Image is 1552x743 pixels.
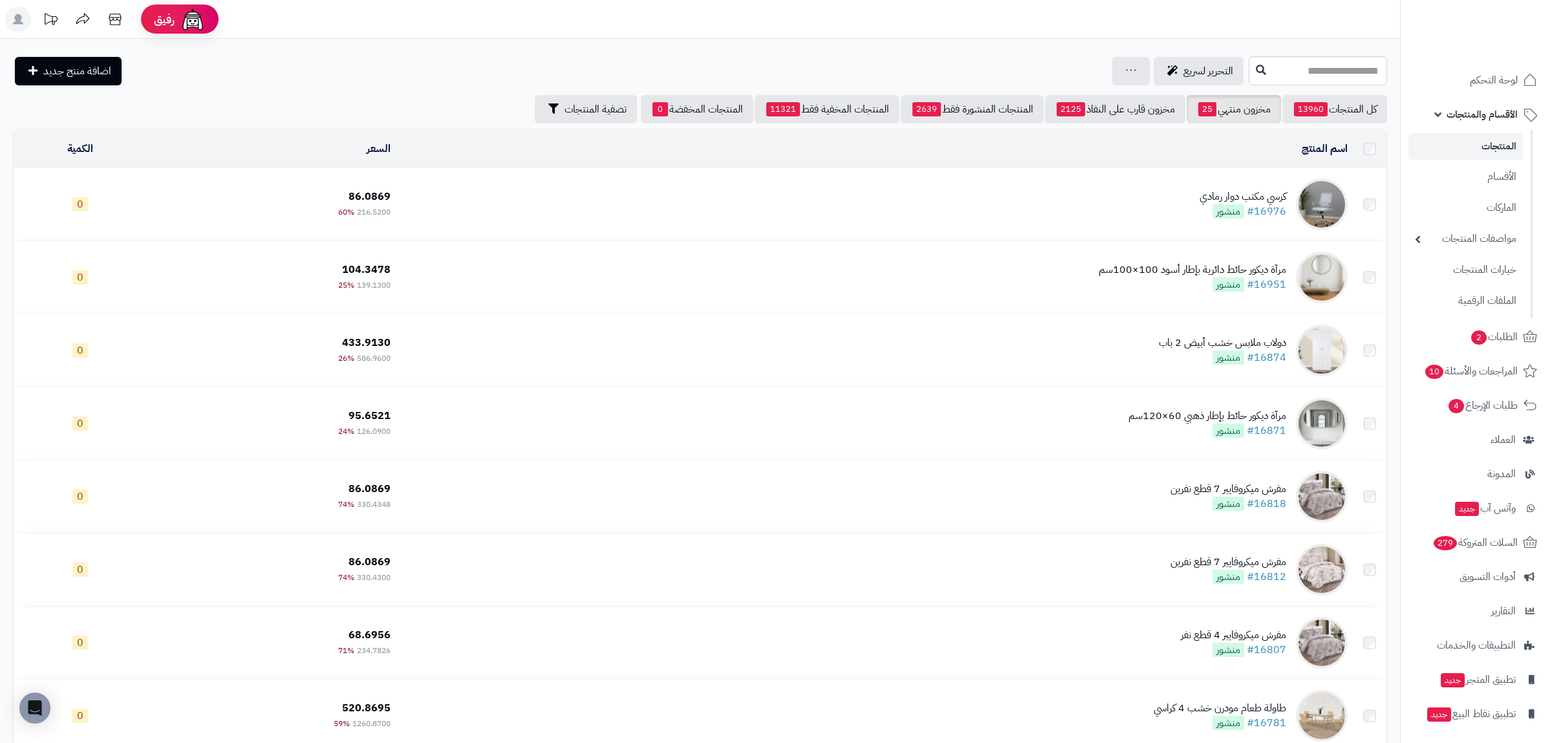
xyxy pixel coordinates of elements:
[1057,102,1085,116] span: 2125
[912,102,941,116] span: 2639
[1460,568,1516,586] span: أدوات التسويق
[1426,705,1516,723] span: تطبيق نقاط البيع
[1247,715,1286,731] a: #16781
[1408,698,1544,729] a: تطبيق نقاط البيعجديد
[565,102,627,117] span: تصفية المنتجات
[1425,364,1445,380] span: 10
[1247,569,1286,585] a: #16812
[72,343,88,358] span: 0
[338,572,354,583] span: 74%
[1427,707,1451,722] span: جديد
[1470,328,1518,346] span: الطلبات
[72,197,88,211] span: 0
[338,645,354,656] span: 71%
[1408,287,1523,315] a: الملفات الرقمية
[1491,602,1516,620] span: التقارير
[357,645,391,656] span: 234.7826
[1424,362,1518,380] span: المراجعات والأسئلة
[1294,102,1328,116] span: 13960
[1470,71,1518,89] span: لوحة التحكم
[1432,535,1458,551] span: 279
[1448,398,1465,414] span: 4
[1212,716,1244,730] span: منشور
[1247,204,1286,219] a: #16976
[1408,390,1544,421] a: طلبات الإرجاع4
[72,490,88,504] span: 0
[1408,133,1523,160] a: المنتجات
[1247,423,1286,438] a: #16871
[1408,65,1544,96] a: لوحة التحكم
[15,57,122,85] a: اضافة منتج جديد
[1183,63,1233,79] span: التحرير لسريع
[342,262,391,277] span: 104.3478
[1212,497,1244,511] span: منشور
[67,141,93,156] a: الكمية
[1296,544,1348,596] img: مفرش ميكروفايبر 7 قطع نفرين
[349,481,391,497] span: 86.0869
[1170,482,1286,497] div: مفرش ميكروفايبر 7 قطع نفرين
[1408,356,1544,387] a: المراجعات والأسئلة10
[349,627,391,643] span: 68.6956
[1487,465,1516,483] span: المدونة
[1296,471,1348,522] img: مفرش ميكروفايبر 7 قطع نفرين
[1296,325,1348,376] img: دولاب ملابس خشب أبيض 2 باب
[1247,642,1286,658] a: #16807
[357,352,391,364] span: 586.9600
[72,709,88,723] span: 0
[357,499,391,510] span: 330.4348
[1408,225,1523,253] a: مواصفات المنتجات
[349,189,391,204] span: 86.0869
[1296,398,1348,449] img: مرآة ديكور حائط بإطار ذهبي 60×120سم
[1154,57,1244,85] a: التحرير لسريع
[357,206,391,218] span: 216.5200
[1491,431,1516,449] span: العملاء
[755,95,900,124] a: المنتجات المخفية فقط11321
[1212,570,1244,584] span: منشور
[1408,493,1544,524] a: وآتس آبجديد
[652,102,668,116] span: 0
[1455,502,1479,516] span: جديد
[1212,350,1244,365] span: منشور
[180,6,206,32] img: ai-face.png
[1454,499,1516,517] span: وآتس آب
[154,12,175,27] span: رفيق
[1408,163,1523,191] a: الأقسام
[1282,95,1387,124] a: كل المنتجات13960
[1187,95,1281,124] a: مخزون منتهي25
[1408,256,1523,284] a: خيارات المنتجات
[641,95,753,124] a: المنتجات المخفضة0
[72,636,88,650] span: 0
[338,352,354,364] span: 26%
[1159,336,1286,350] div: دولاب ملابس خشب أبيض 2 باب
[1212,424,1244,438] span: منشور
[1441,673,1465,687] span: جديد
[1296,252,1348,303] img: مرآة ديكور حائط دائرية بإطار أسود 100×100سم
[342,335,391,350] span: 433.9130
[1181,628,1286,643] div: مفرش ميكروفايبر 4 قطع نفر
[1447,105,1518,124] span: الأقسام والمنتجات
[334,718,350,729] span: 59%
[72,416,88,431] span: 0
[72,270,88,285] span: 0
[1212,204,1244,219] span: منشور
[1408,194,1523,222] a: الماركات
[1247,350,1286,365] a: #16874
[1296,178,1348,230] img: كرسي مكتب دوار رمادي
[357,425,391,437] span: 126.0900
[338,279,354,291] span: 25%
[1408,596,1544,627] a: التقارير
[19,693,50,724] div: Open Intercom Messenger
[1296,617,1348,669] img: مفرش ميكروفايبر 4 قطع نفر
[535,95,637,124] button: تصفية المنتجات
[1408,527,1544,558] a: السلات المتروكة279
[1302,141,1348,156] a: اسم المنتج
[1408,630,1544,661] a: التطبيقات والخدمات
[43,63,111,79] span: اضافة منتج جديد
[34,6,67,36] a: تحديثات المنصة
[1408,458,1544,490] a: المدونة
[1247,277,1286,292] a: #16951
[352,718,391,729] span: 1260.8700
[338,206,354,218] span: 60%
[1439,671,1516,689] span: تطبيق المتجر
[1432,533,1518,552] span: السلات المتروكة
